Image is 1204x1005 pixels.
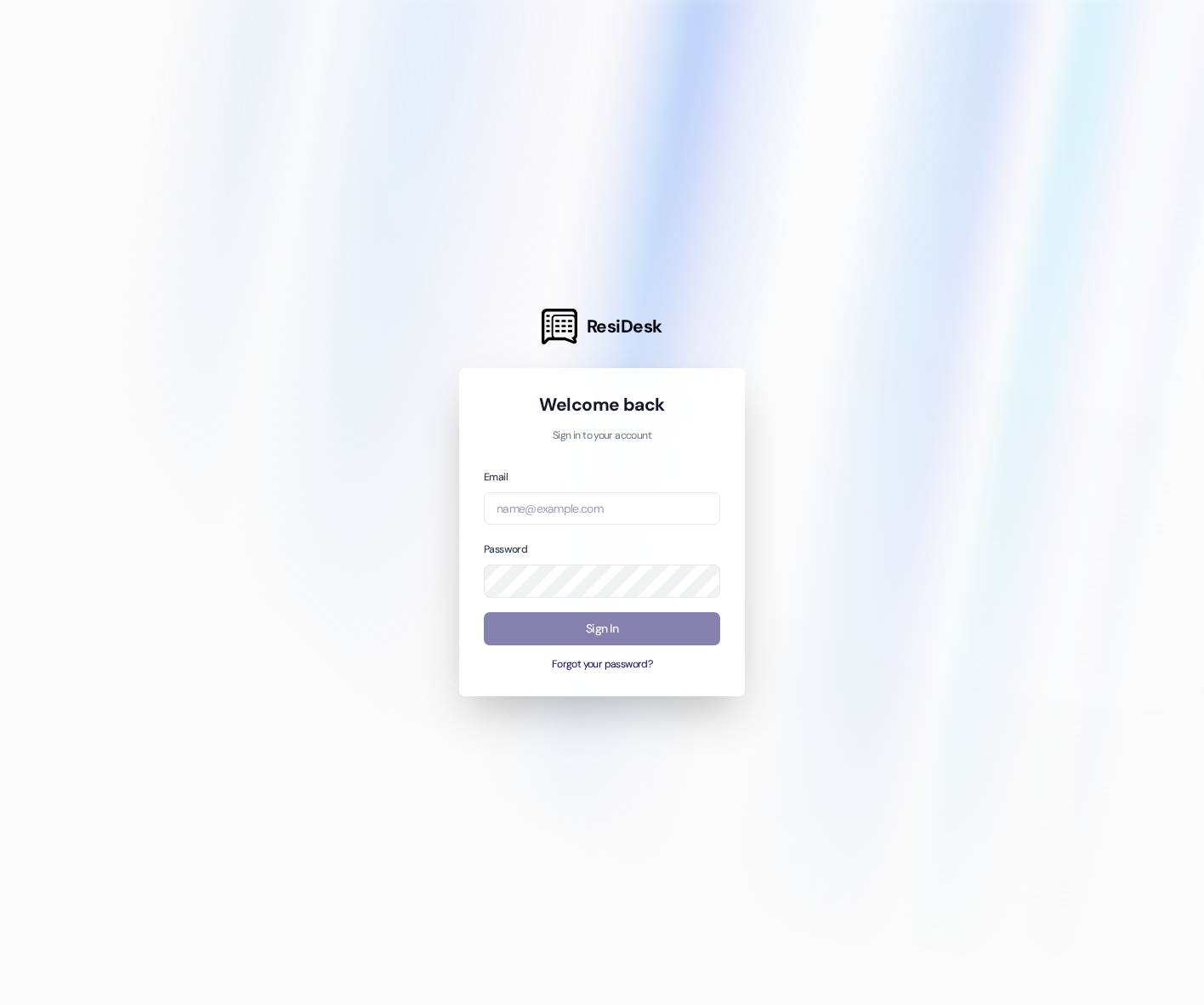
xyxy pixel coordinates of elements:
p: Sign in to your account [484,429,720,444]
span: ResiDesk [587,315,662,338]
h1: Welcome back [484,393,720,417]
button: Forgot your password? [484,657,720,673]
input: name@example.com [484,492,720,525]
label: Password [484,542,527,556]
button: Sign In [484,612,720,645]
label: Email [484,470,508,484]
img: ResiDesk Logo [542,309,577,344]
